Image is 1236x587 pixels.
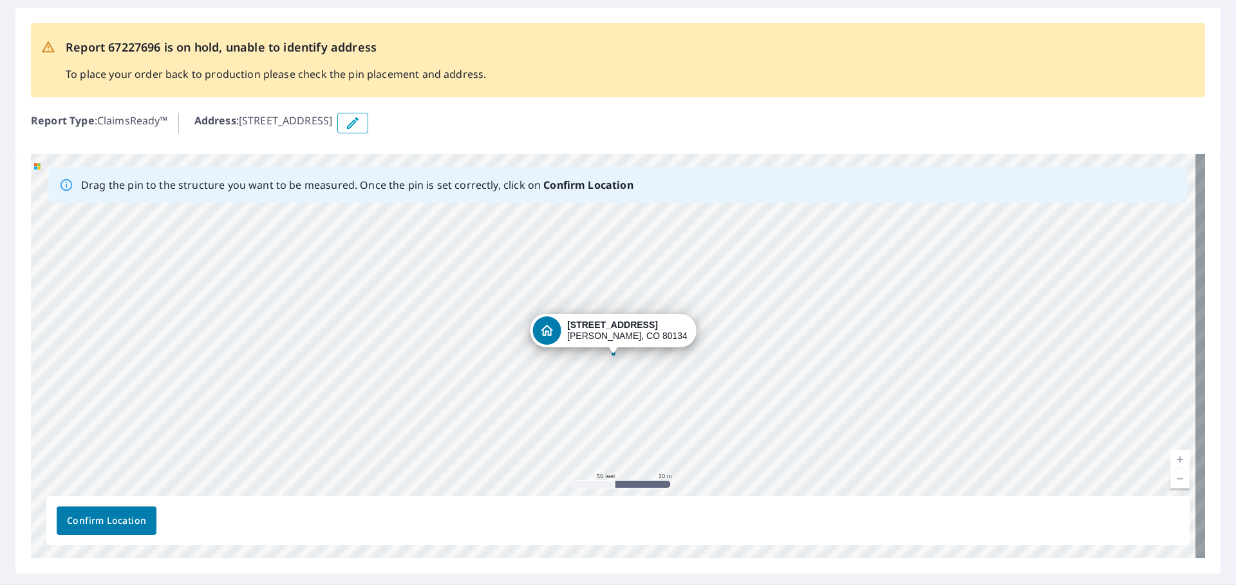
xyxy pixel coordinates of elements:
a: Current Level 19, Zoom In [1170,450,1190,469]
p: Drag the pin to the structure you want to be measured. Once the pin is set correctly, click on [81,177,633,193]
p: Report 67227696 is on hold, unable to identify address [66,39,486,56]
b: Confirm Location [543,178,633,192]
strong: [STREET_ADDRESS] [567,320,658,330]
b: Report Type [31,113,95,128]
p: : [STREET_ADDRESS] [194,113,333,133]
button: Confirm Location [57,506,156,535]
a: Current Level 19, Zoom Out [1170,469,1190,488]
span: Confirm Location [67,513,146,529]
p: To place your order back to production please check the pin placement and address. [66,66,486,82]
b: Address [194,113,236,128]
div: [PERSON_NAME], CO 80134 [567,320,688,342]
div: Dropped pin, building 1, Residential property, 14341 Beebalm Loop Parker, CO 80134 [530,314,697,354]
p: : ClaimsReady™ [31,113,168,133]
